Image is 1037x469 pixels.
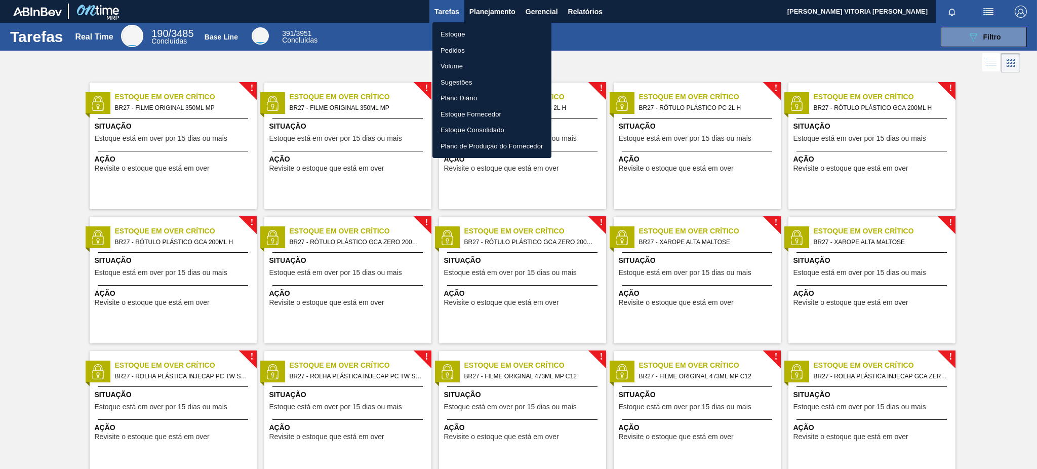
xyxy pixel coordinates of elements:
a: Estoque Consolidado [432,122,551,138]
a: Estoque Fornecedor [432,106,551,123]
a: Pedidos [432,43,551,59]
a: Estoque [432,26,551,43]
a: Plano de Produção do Fornecedor [432,138,551,154]
a: Plano Diário [432,90,551,106]
a: Volume [432,58,551,74]
a: Sugestões [432,74,551,91]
